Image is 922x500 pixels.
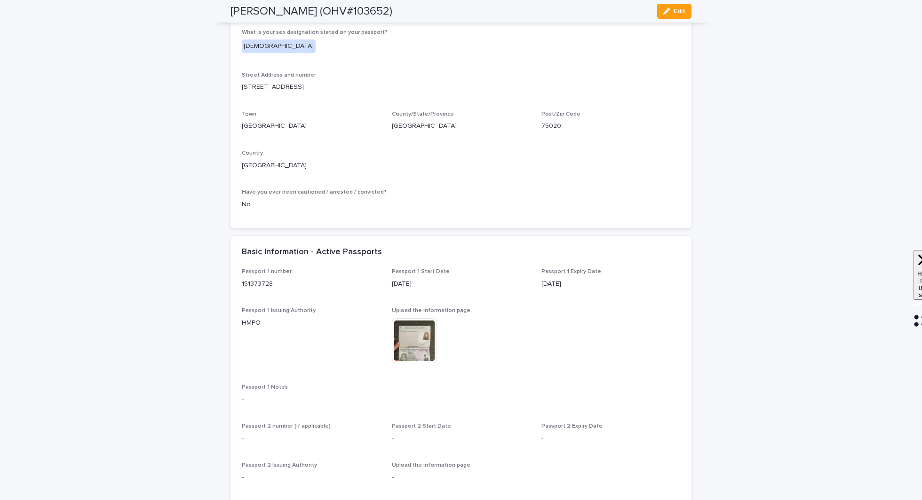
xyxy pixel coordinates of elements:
[541,269,601,274] span: Passport 1 Expiry Date
[242,72,316,78] span: Street Address and number
[541,433,680,443] p: -
[242,279,381,289] p: 151373728
[242,308,316,313] span: Passport 1 Issuing Authority
[230,5,392,18] h2: [PERSON_NAME] (OHV#103652)
[242,39,316,53] div: [DEMOGRAPHIC_DATA]
[242,247,382,258] h2: Basic Information - Active Passports
[242,473,381,483] p: -
[392,308,470,313] span: Upload the information page
[392,111,454,117] span: County/State/Province
[392,462,470,468] span: Upload the information page
[674,8,685,15] span: Edit
[657,4,691,19] button: Edit
[242,318,381,328] p: HMPO
[392,269,450,274] span: Passport 1 Start Date
[392,121,531,131] p: [GEOGRAPHIC_DATA]
[242,82,680,92] p: [STREET_ADDRESS]
[242,111,256,117] span: Town
[392,279,531,289] p: [DATE]
[242,269,292,274] span: Passport 1 number
[242,161,381,171] p: [GEOGRAPHIC_DATA]
[541,423,603,429] span: Passport 2 Expiry Date
[541,121,680,131] p: 75020
[541,111,580,117] span: Post/Zip Code
[392,433,531,443] p: -
[242,121,381,131] p: [GEOGRAPHIC_DATA]
[242,150,263,156] span: Country
[242,384,288,390] span: Passport 1 Notes
[242,423,331,429] span: Passport 2 number (if applicable)
[392,423,451,429] span: Passport 2 Start Date
[242,189,387,195] span: Have you ever been cautioned / arrested / convicted?
[392,473,531,483] p: -
[541,279,680,289] p: [DATE]
[242,30,388,35] span: What is your sex designation stated on your passport?
[242,433,381,443] p: -
[242,394,680,404] p: -
[242,462,317,468] span: Passport 2 Issuing Authority
[242,200,680,210] p: No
